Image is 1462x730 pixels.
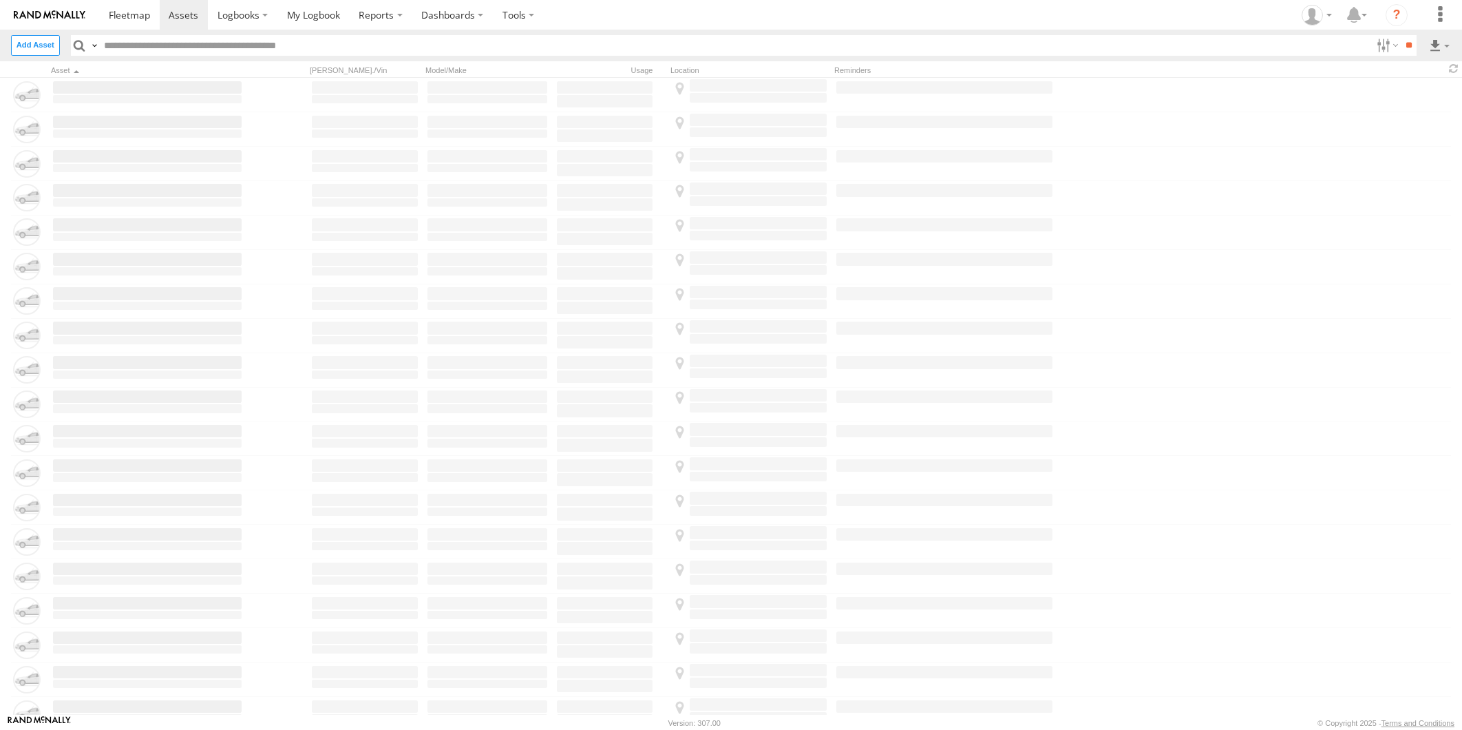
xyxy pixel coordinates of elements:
[11,35,60,55] label: Create New Asset
[670,65,829,75] div: Location
[1371,35,1401,55] label: Search Filter Options
[1386,4,1408,26] i: ?
[425,65,549,75] div: Model/Make
[1445,63,1462,76] span: Refresh
[1428,35,1451,55] label: Export results as...
[834,65,1055,75] div: Reminders
[310,65,420,75] div: [PERSON_NAME]./Vin
[51,65,244,75] div: Click to Sort
[88,35,99,55] label: Search Query
[668,719,721,727] div: Version: 307.00
[8,716,71,730] a: Visit our Website
[1297,5,1337,25] div: Zarni Lwin
[14,10,85,20] img: rand-logo.svg
[555,65,665,75] div: Usage
[1381,719,1454,727] a: Terms and Conditions
[1317,719,1454,727] div: © Copyright 2025 -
